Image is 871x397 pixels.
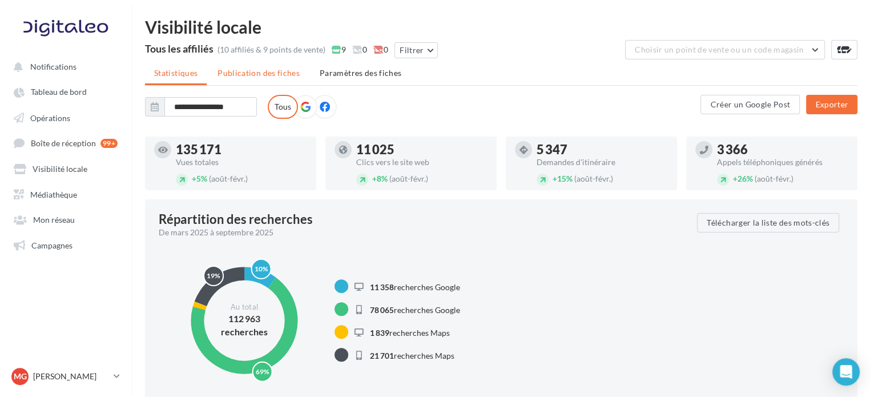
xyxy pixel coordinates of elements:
span: Mon réseau [33,215,75,224]
span: Campagnes [31,240,72,250]
button: Filtrer [394,42,438,58]
label: Tous [268,95,298,119]
span: + [192,174,196,183]
div: Tous les affiliés [145,43,213,54]
span: recherches Google [370,304,460,314]
span: Notifications [30,62,76,71]
button: Exporter [806,95,857,114]
div: 5 347 [537,143,668,156]
span: (août-févr.) [209,174,248,183]
span: recherches Google [370,282,460,291]
button: Créer un Google Post [700,95,800,114]
a: Mon réseau [7,208,124,229]
span: 21 701 [370,350,394,360]
div: Demandes d'itinéraire [537,158,668,166]
span: + [733,174,737,183]
div: (10 affiliés & 9 points de vente) [217,44,325,55]
span: 1 839 [370,327,389,337]
span: 78 065 [370,304,394,314]
div: Open Intercom Messenger [832,358,860,386]
span: 26% [733,174,753,183]
span: 9 [332,44,346,55]
span: (août-févr.) [389,174,428,183]
span: 15% [553,174,572,183]
a: Visibilité locale [7,158,124,178]
span: Choisir un point de vente ou un code magasin [635,45,804,54]
a: Campagnes [7,234,124,255]
span: MG [14,371,27,382]
div: 99+ [100,139,118,148]
span: (août-févr.) [574,174,613,183]
p: [PERSON_NAME] [33,371,109,382]
a: MG [PERSON_NAME] [9,366,122,387]
span: + [372,174,377,183]
span: Publication des fiches [217,68,300,78]
a: Tableau de bord [7,81,124,102]
span: recherches Maps [370,350,454,360]
span: 5% [192,174,207,183]
span: + [553,174,557,183]
span: 11 358 [370,282,394,291]
a: Boîte de réception 99+ [7,132,124,153]
div: 135 171 [176,143,307,156]
span: Boîte de réception [31,138,96,148]
div: Vues totales [176,158,307,166]
span: 0 [352,44,367,55]
span: Médiathèque [30,189,77,199]
span: Paramètres des fiches [320,68,401,78]
a: Médiathèque [7,183,124,204]
div: Appels téléphoniques générés [717,158,848,166]
span: Opérations [30,113,70,122]
span: Tableau de bord [31,87,87,97]
span: Visibilité locale [33,164,87,174]
a: Opérations [7,107,124,127]
div: Répartition des recherches [159,213,313,226]
div: 11 025 [356,143,487,156]
span: recherches Maps [370,327,450,337]
div: De mars 2025 à septembre 2025 [159,227,688,238]
div: Visibilité locale [145,18,857,35]
button: Choisir un point de vente ou un code magasin [625,40,825,59]
div: Clics vers le site web [356,158,487,166]
span: 8% [372,174,388,183]
button: Notifications [7,56,120,77]
div: 3 366 [717,143,848,156]
span: 0 [373,44,388,55]
span: (août-févr.) [755,174,793,183]
button: Télécharger la liste des mots-clés [697,213,839,232]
